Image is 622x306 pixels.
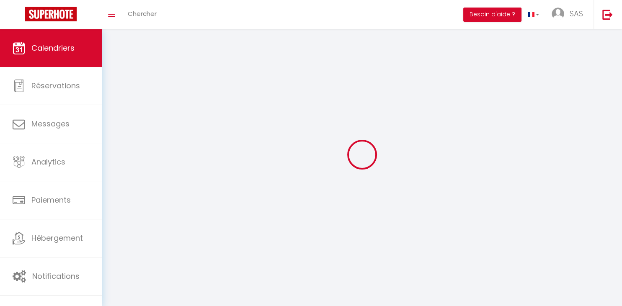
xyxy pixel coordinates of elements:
[570,8,583,19] span: SAS
[32,271,80,281] span: Notifications
[31,80,80,91] span: Réservations
[31,157,65,167] span: Analytics
[31,195,71,205] span: Paiements
[31,233,83,243] span: Hébergement
[25,7,77,21] img: Super Booking
[463,8,521,22] button: Besoin d'aide ?
[552,8,564,20] img: ...
[31,43,75,53] span: Calendriers
[128,9,157,18] span: Chercher
[31,118,70,129] span: Messages
[602,9,613,20] img: logout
